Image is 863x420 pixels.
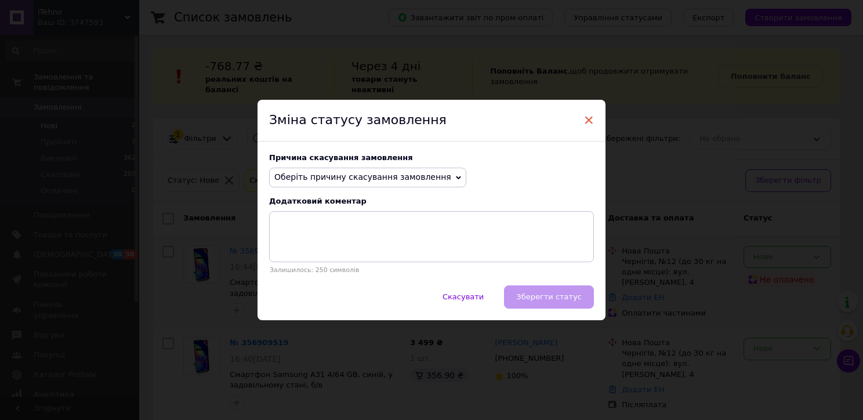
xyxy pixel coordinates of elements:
[583,110,594,130] span: ×
[274,172,451,182] span: Оберіть причину скасування замовлення
[269,153,594,162] div: Причина скасування замовлення
[269,197,594,205] div: Додатковий коментар
[258,100,605,142] div: Зміна статусу замовлення
[269,266,594,274] p: Залишилось: 250 символів
[443,292,484,301] span: Скасувати
[430,285,496,309] button: Скасувати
